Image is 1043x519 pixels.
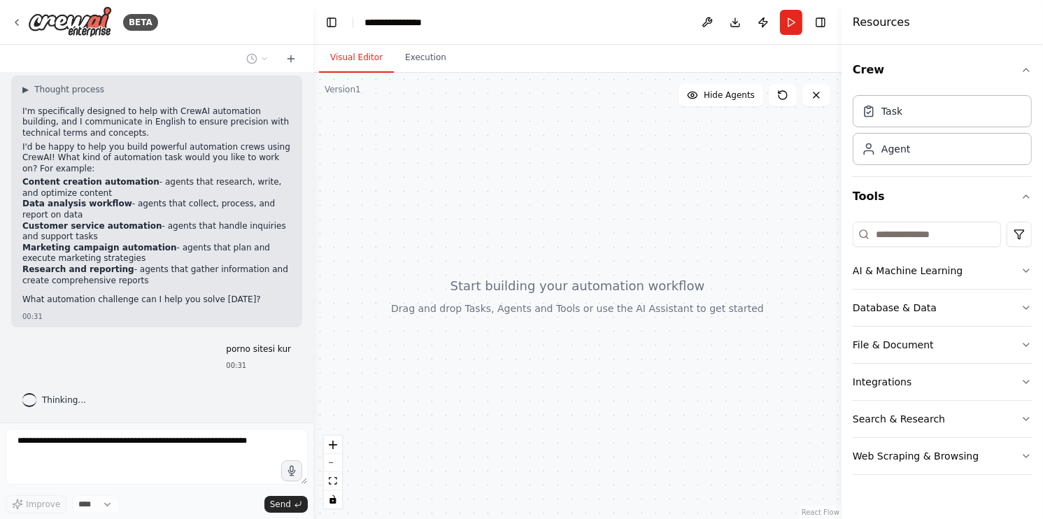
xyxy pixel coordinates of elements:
[34,84,104,95] span: Thought process
[22,294,291,306] p: What automation challenge can I help you solve [DATE]?
[264,496,308,513] button: Send
[270,499,291,510] span: Send
[853,401,1032,437] button: Search & Research
[28,6,112,38] img: Logo
[324,454,342,472] button: zoom out
[704,90,755,101] span: Hide Agents
[324,436,342,454] button: zoom in
[881,104,902,118] div: Task
[853,327,1032,363] button: File & Document
[853,449,979,463] div: Web Scraping & Browsing
[22,221,291,243] li: - agents that handle inquiries and support tasks
[853,338,934,352] div: File & Document
[853,253,1032,289] button: AI & Machine Learning
[226,360,291,371] div: 00:31
[42,394,86,406] span: Thinking...
[853,438,1032,474] button: Web Scraping & Browsing
[324,436,342,509] div: React Flow controls
[22,311,291,322] div: 00:31
[22,243,291,264] li: - agents that plan and execute marketing strategies
[22,264,134,274] strong: Research and reporting
[6,495,66,513] button: Improve
[22,221,162,231] strong: Customer service automation
[853,90,1032,176] div: Crew
[853,375,911,389] div: Integrations
[853,50,1032,90] button: Crew
[22,199,132,208] strong: Data analysis workflow
[22,199,291,220] li: - agents that collect, process, and report on data
[22,106,291,139] p: I'm specifically designed to help with CrewAI automation building, and I communicate in English t...
[881,142,910,156] div: Agent
[281,460,302,481] button: Click to speak your automation idea
[22,243,177,253] strong: Marketing campaign automation
[324,472,342,490] button: fit view
[802,509,839,516] a: React Flow attribution
[853,14,910,31] h4: Resources
[22,84,29,95] span: ▶
[319,43,394,73] button: Visual Editor
[22,84,104,95] button: ▶Thought process
[679,84,763,106] button: Hide Agents
[322,13,341,32] button: Hide left sidebar
[22,177,159,187] strong: Content creation automation
[853,364,1032,400] button: Integrations
[241,50,274,67] button: Switch to previous chat
[325,84,361,95] div: Version 1
[26,499,60,510] span: Improve
[324,490,342,509] button: toggle interactivity
[853,216,1032,486] div: Tools
[811,13,830,32] button: Hide right sidebar
[22,142,291,175] p: I'd be happy to help you build powerful automation crews using CrewAI! What kind of automation ta...
[226,344,291,355] p: porno sitesi kur
[853,177,1032,216] button: Tools
[280,50,302,67] button: Start a new chat
[22,177,291,199] li: - agents that research, write, and optimize content
[853,290,1032,326] button: Database & Data
[123,14,158,31] div: BETA
[364,15,434,29] nav: breadcrumb
[22,264,291,286] li: - agents that gather information and create comprehensive reports
[853,412,945,426] div: Search & Research
[394,43,457,73] button: Execution
[853,301,937,315] div: Database & Data
[853,264,963,278] div: AI & Machine Learning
